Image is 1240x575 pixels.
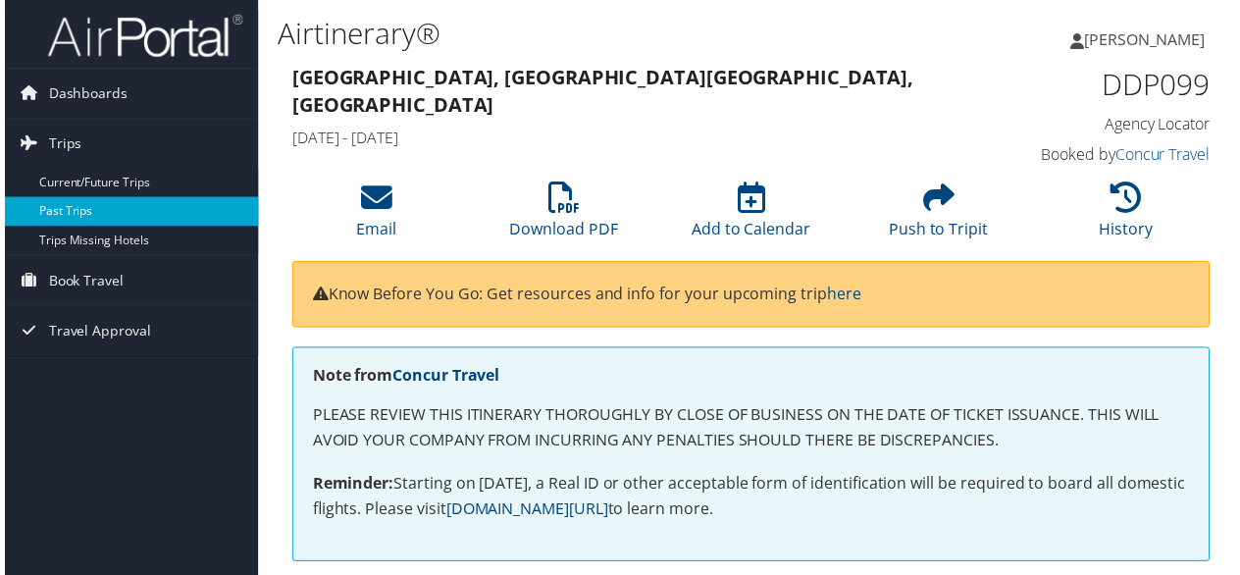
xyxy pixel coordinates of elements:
[444,501,607,523] a: [DOMAIN_NAME][URL]
[1005,144,1214,166] h4: Booked by
[310,476,391,497] strong: Reminder:
[310,405,1193,455] p: PLEASE REVIEW THIS ITINERARY THOROUGHLY BY CLOSE OF BUSINESS ON THE DATE OF TICKET ISSUANCE. THIS...
[44,70,124,119] span: Dashboards
[1005,65,1214,106] h1: DDP099
[43,13,239,59] img: airportal-logo.png
[44,258,120,307] span: Book Travel
[289,128,975,149] h4: [DATE] - [DATE]
[1087,28,1209,50] span: [PERSON_NAME]
[508,194,617,241] a: Download PDF
[1073,10,1228,69] a: [PERSON_NAME]
[828,285,862,306] a: here
[289,65,915,119] strong: [GEOGRAPHIC_DATA], [GEOGRAPHIC_DATA] [GEOGRAPHIC_DATA], [GEOGRAPHIC_DATA]
[310,475,1193,525] p: Starting on [DATE], a Real ID or other acceptable form of identification will be required to boar...
[890,194,990,241] a: Push to Tripit
[1102,194,1156,241] a: History
[275,13,910,54] h1: Airtinerary®
[310,367,498,389] strong: Note from
[1118,144,1214,166] a: Concur Travel
[692,194,811,241] a: Add to Calendar
[354,194,394,241] a: Email
[310,284,1193,309] p: Know Before You Go: Get resources and info for your upcoming trip
[44,308,147,357] span: Travel Approval
[390,367,498,389] a: Concur Travel
[44,120,77,169] span: Trips
[1005,114,1214,135] h4: Agency Locator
